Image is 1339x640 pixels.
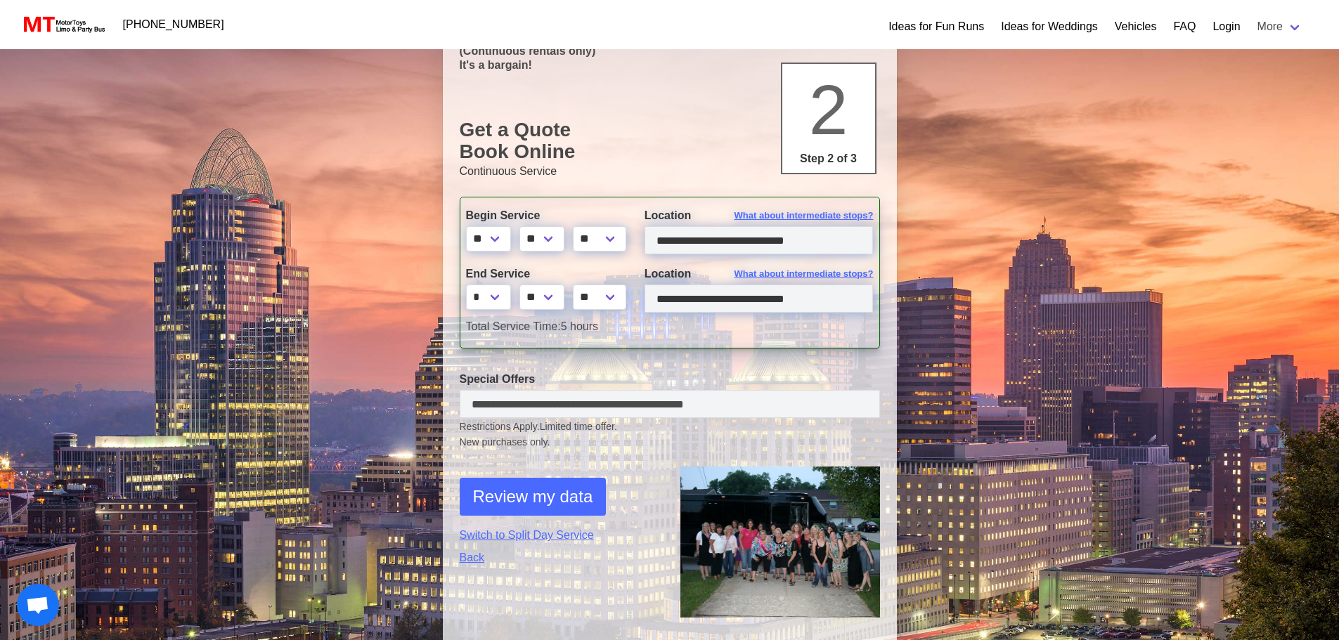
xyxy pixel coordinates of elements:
p: (Continuous rentals only) [460,44,880,58]
span: Total Service Time: [466,320,561,332]
a: More [1249,13,1311,41]
a: Back [460,549,659,566]
p: Step 2 of 3 [788,150,869,167]
a: Login [1212,18,1240,35]
span: What about intermediate stops? [735,267,874,281]
span: New purchases only. [460,435,880,450]
div: Open chat [17,584,59,626]
label: End Service [466,266,623,282]
p: Continuous Service [460,163,880,180]
span: 2 [809,70,848,149]
a: Ideas for Weddings [1001,18,1098,35]
a: Vehicles [1115,18,1157,35]
h1: Get a Quote Book Online [460,119,880,163]
a: FAQ [1173,18,1196,35]
img: 1.png [680,466,880,617]
label: Begin Service [466,207,623,224]
p: It's a bargain! [460,58,880,72]
a: Ideas for Fun Runs [888,18,984,35]
small: Restrictions Apply. [460,421,880,450]
button: Review my data [460,478,607,516]
span: Limited time offer. [540,419,617,434]
a: [PHONE_NUMBER] [115,11,233,39]
span: Review my data [473,484,593,509]
a: Switch to Split Day Service [460,527,659,544]
img: MotorToys Logo [20,15,106,34]
span: What about intermediate stops? [735,209,874,223]
span: Location [645,268,692,280]
span: Location [645,209,692,221]
label: Special Offers [460,371,880,388]
div: 5 hours [455,318,884,335]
